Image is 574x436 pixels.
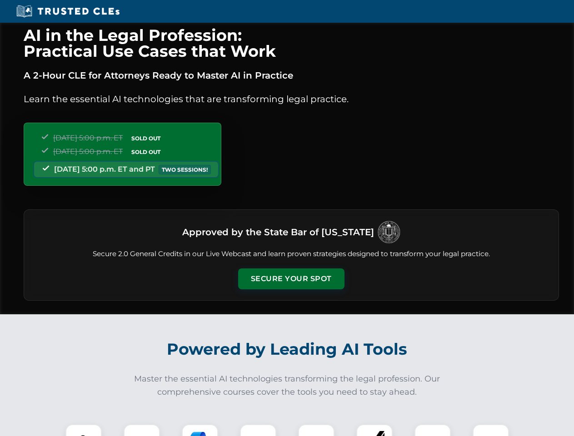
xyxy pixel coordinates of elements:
h2: Powered by Leading AI Tools [35,333,539,365]
h3: Approved by the State Bar of [US_STATE] [182,224,374,240]
p: Master the essential AI technologies transforming the legal profession. Our comprehensive courses... [128,372,446,399]
button: Secure Your Spot [238,268,344,289]
img: Trusted CLEs [14,5,122,18]
span: [DATE] 5:00 p.m. ET [53,147,123,156]
p: Secure 2.0 General Credits in our Live Webcast and learn proven strategies designed to transform ... [35,249,548,259]
span: [DATE] 5:00 p.m. ET [53,134,123,142]
span: SOLD OUT [128,147,164,157]
span: SOLD OUT [128,134,164,143]
img: Logo [378,221,400,243]
p: Learn the essential AI technologies that are transforming legal practice. [24,92,559,106]
h1: AI in the Legal Profession: Practical Use Cases that Work [24,27,559,59]
p: A 2-Hour CLE for Attorneys Ready to Master AI in Practice [24,68,559,83]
